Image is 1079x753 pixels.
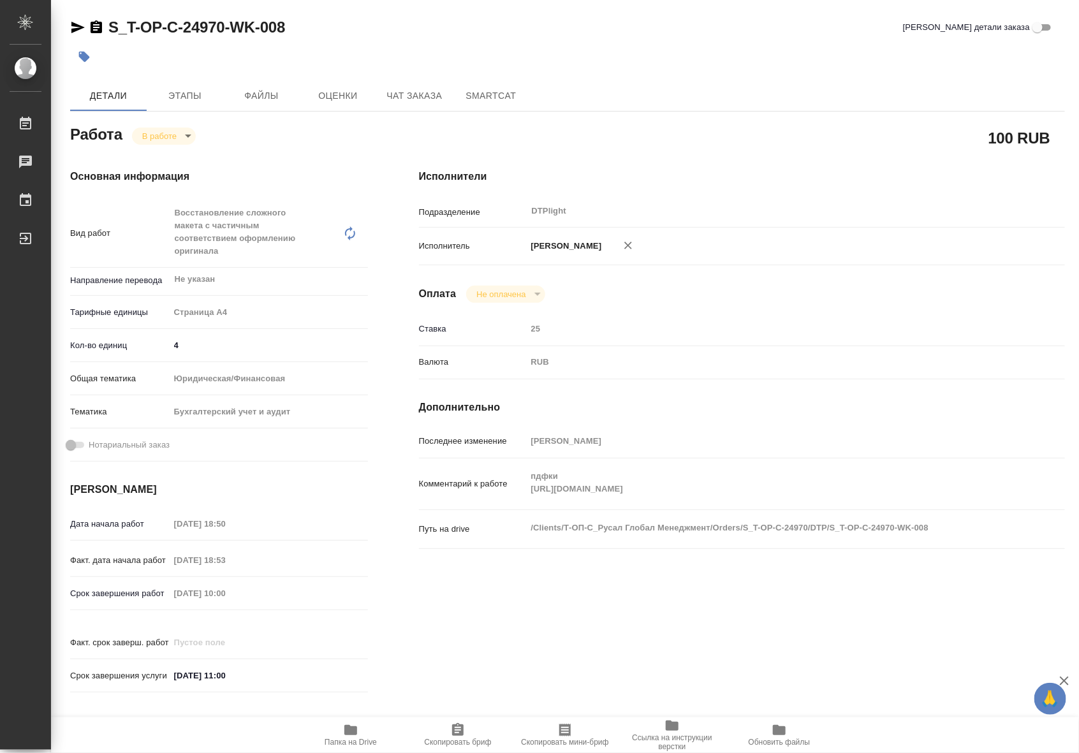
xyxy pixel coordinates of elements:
[70,406,170,418] p: Тематика
[170,401,368,423] div: Бухгалтерский учет и аудит
[384,88,445,104] span: Чат заказа
[70,482,368,497] h4: [PERSON_NAME]
[170,666,281,685] input: ✎ Введи что-нибудь
[404,717,511,753] button: Скопировать бриф
[473,289,529,300] button: Не оплачена
[89,20,104,35] button: Скопировать ссылку
[419,435,527,448] p: Последнее изменение
[70,306,170,319] p: Тарифные единицы
[307,88,369,104] span: Оценки
[424,738,491,747] span: Скопировать бриф
[749,738,811,747] span: Обновить файлы
[170,584,281,603] input: Пустое поле
[89,439,170,451] span: Нотариальный заказ
[138,131,180,142] button: В работе
[325,738,377,747] span: Папка на Drive
[70,227,170,240] p: Вид работ
[466,286,545,303] div: В работе
[70,122,122,145] h2: Работа
[170,368,368,390] div: Юридическая/Финансовая
[903,21,1030,34] span: [PERSON_NAME] детали заказа
[170,633,281,652] input: Пустое поле
[70,274,170,287] p: Направление перевода
[170,515,281,533] input: Пустое поле
[154,88,216,104] span: Этапы
[419,169,1065,184] h4: Исполнители
[70,554,170,567] p: Факт. дата начала работ
[70,636,170,649] p: Факт. срок заверш. работ
[988,127,1050,149] h2: 100 RUB
[419,523,527,536] p: Путь на drive
[527,432,1011,450] input: Пустое поле
[527,351,1011,373] div: RUB
[419,240,527,252] p: Исполнитель
[170,336,368,355] input: ✎ Введи что-нибудь
[70,518,170,530] p: Дата начала работ
[419,400,1065,415] h4: Дополнительно
[297,717,404,753] button: Папка на Drive
[527,517,1011,539] textarea: /Clients/Т-ОП-С_Русал Глобал Менеджмент/Orders/S_T-OP-C-24970/DTP/S_T-OP-C-24970-WK-008
[527,319,1011,338] input: Пустое поле
[170,302,368,323] div: Страница А4
[726,717,833,753] button: Обновить файлы
[70,20,85,35] button: Скопировать ссылку для ЯМессенджера
[70,43,98,71] button: Добавить тэг
[419,478,527,490] p: Комментарий к работе
[70,169,368,184] h4: Основная информация
[419,323,527,335] p: Ставка
[419,286,457,302] h4: Оплата
[70,339,170,352] p: Кол-во единиц
[419,356,527,369] p: Валюта
[619,717,726,753] button: Ссылка на инструкции верстки
[170,551,281,569] input: Пустое поле
[460,88,522,104] span: SmartCat
[626,733,718,751] span: Ссылка на инструкции верстки
[132,128,196,145] div: В работе
[527,240,602,252] p: [PERSON_NAME]
[70,669,170,682] p: Срок завершения услуги
[1039,685,1061,712] span: 🙏
[527,465,1011,500] textarea: пдфки [URL][DOMAIN_NAME]
[521,738,608,747] span: Скопировать мини-бриф
[78,88,139,104] span: Детали
[231,88,292,104] span: Файлы
[70,372,170,385] p: Общая тематика
[419,206,527,219] p: Подразделение
[108,18,285,36] a: S_T-OP-C-24970-WK-008
[1034,683,1066,715] button: 🙏
[614,231,642,260] button: Удалить исполнителя
[70,587,170,600] p: Срок завершения работ
[511,717,619,753] button: Скопировать мини-бриф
